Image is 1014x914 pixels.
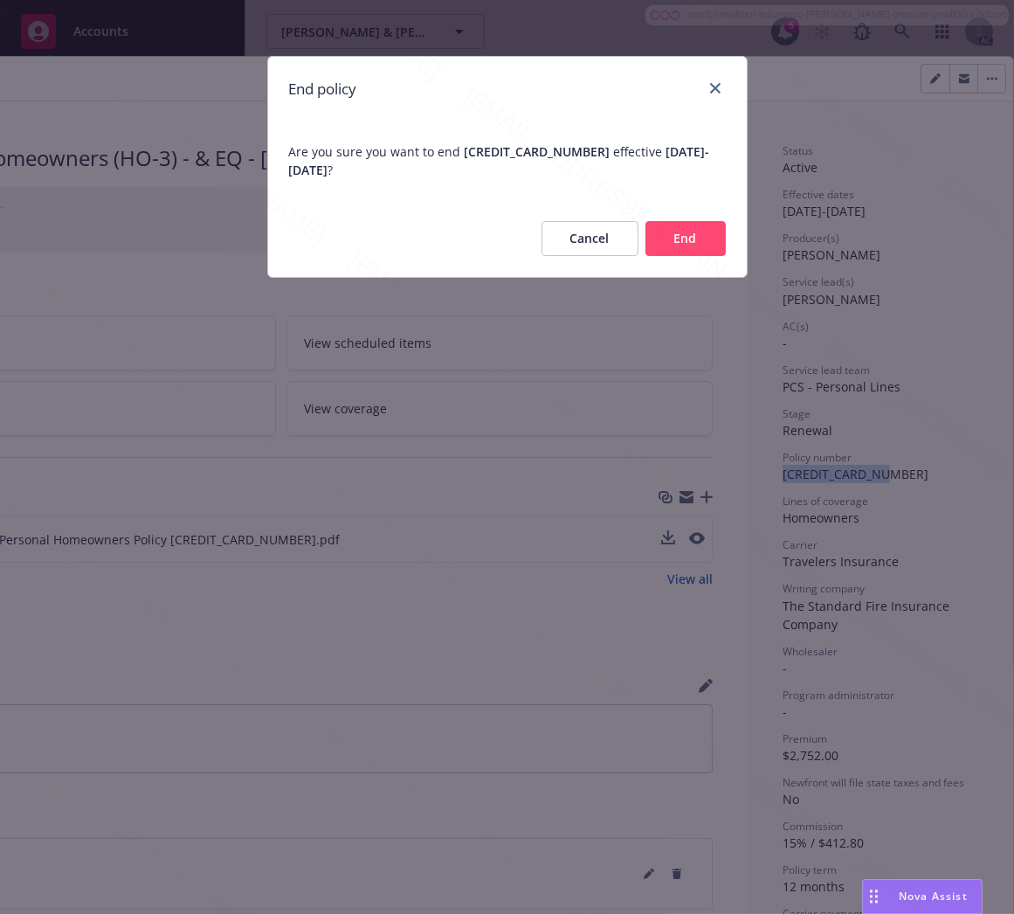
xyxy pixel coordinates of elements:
[863,880,885,913] div: Drag to move
[899,889,968,904] span: Nova Assist
[541,221,638,256] button: Cancel
[289,143,710,178] span: [DATE] - [DATE]
[862,879,983,914] button: Nova Assist
[268,121,747,200] span: Are you sure you want to end effective ?
[289,78,357,100] h1: End policy
[465,143,610,160] span: [CREDIT_CARD_NUMBER]
[645,221,726,256] button: End
[705,78,726,99] a: close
